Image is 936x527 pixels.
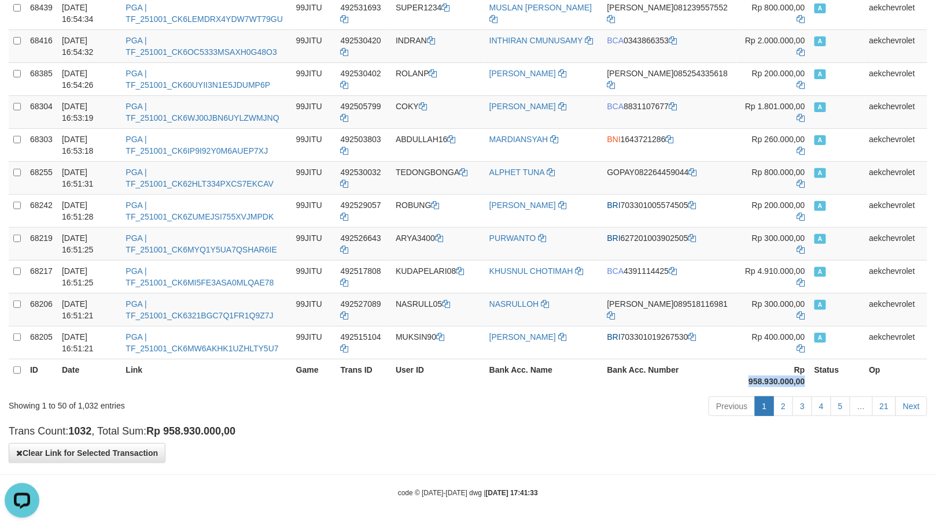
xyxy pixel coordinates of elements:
td: INDRAN [391,29,485,62]
td: TEDONGBONGA [391,161,485,194]
a: PGA | TF_251001_CK6MW6AKHK1UZHLTY5U7 [126,332,278,353]
span: Rp 300.000,00 [752,299,805,309]
td: 492530402 [336,62,391,95]
td: 68304 [25,95,57,128]
a: Next [896,396,927,416]
button: Clear Link for Selected Transaction [9,443,165,463]
td: aekchevrolet [865,194,927,227]
a: … [850,396,873,416]
td: 492515104 [336,326,391,359]
td: 99JITU [292,260,336,293]
th: Status [810,359,865,392]
a: 4 [812,396,831,416]
small: code © [DATE]-[DATE] dwg | [398,489,538,497]
span: BNI [607,135,621,144]
td: aekchevrolet [865,29,927,62]
a: PURWANTO [489,233,536,243]
a: PGA | TF_251001_CK6WJ00JBN6UYLZWMJNQ [126,102,279,123]
a: INTHIRAN CMUNUSAMY [489,36,583,45]
a: PGA | TF_251001_CK6MYQ1Y5UA7QSHAR6IE [126,233,277,254]
span: Approved - Marked by aekchevrolet [815,300,826,310]
th: Bank Acc. Number [603,359,737,392]
td: ARYA3400 [391,227,485,260]
td: 627201003902505 [603,227,737,260]
a: MUSLAN [PERSON_NAME] [489,3,592,12]
td: [DATE] 16:51:31 [57,161,121,194]
a: PGA | TF_251001_CK6LEMDRX4YDW7WT79GU [126,3,283,24]
td: 68217 [25,260,57,293]
span: Approved - Marked by aekchevrolet [815,333,826,343]
th: Game [292,359,336,392]
th: Bank Acc. Name [485,359,603,392]
a: PGA | TF_251001_CK6IP9I92Y0M6AUEP7XJ [126,135,268,155]
strong: Rp 958.930.000,00 [749,365,805,386]
span: Rp 260.000,00 [752,135,805,144]
td: 492526643 [336,227,391,260]
div: Showing 1 to 50 of 1,032 entries [9,395,381,411]
td: ROBUNG [391,194,485,227]
td: [DATE] 16:51:28 [57,194,121,227]
a: 2 [773,396,793,416]
td: 492530420 [336,29,391,62]
span: Rp 2.000.000,00 [745,36,805,45]
span: Approved - Marked by aekchevrolet [815,201,826,211]
span: Rp 200.000,00 [752,201,805,210]
span: [PERSON_NAME] [607,3,674,12]
span: [PERSON_NAME] [607,69,674,78]
span: Rp 200.000,00 [752,69,805,78]
td: KUDAPELARI08 [391,260,485,293]
td: aekchevrolet [865,227,927,260]
td: [DATE] 16:53:19 [57,95,121,128]
td: 0343866353 [603,29,737,62]
td: aekchevrolet [865,161,927,194]
td: [DATE] 16:54:26 [57,62,121,95]
a: Previous [709,396,755,416]
td: [DATE] 16:51:21 [57,326,121,359]
h4: Trans Count: , Total Sum: [9,426,927,437]
td: aekchevrolet [865,62,927,95]
td: ABDULLAH16 [391,128,485,161]
td: 085254335618 [603,62,737,95]
a: 1 [755,396,775,416]
a: [PERSON_NAME] [489,201,556,210]
span: Approved - Marked by aekchevrolet [815,36,826,46]
td: 68219 [25,227,57,260]
span: BCA [607,36,624,45]
td: 68303 [25,128,57,161]
span: Approved - Marked by aekchevrolet [815,135,826,145]
td: aekchevrolet [865,293,927,326]
span: BCA [607,102,624,111]
a: [PERSON_NAME] [489,332,556,342]
span: Rp 300.000,00 [752,233,805,243]
td: 99JITU [292,194,336,227]
strong: Rp 958.930.000,00 [146,425,235,437]
td: 99JITU [292,326,336,359]
a: PGA | TF_251001_CK6MI5FE3ASA0MLQAE78 [126,266,274,287]
th: Op [865,359,927,392]
th: Trans ID [336,359,391,392]
span: Rp 1.801.000,00 [745,102,805,111]
span: Rp 800.000,00 [752,3,805,12]
td: 68205 [25,326,57,359]
td: 99JITU [292,161,336,194]
td: 492530032 [336,161,391,194]
td: [DATE] 16:53:18 [57,128,121,161]
span: BRI [607,201,621,210]
td: 68255 [25,161,57,194]
th: User ID [391,359,485,392]
span: BRI [607,233,621,243]
a: ALPHET TUNA [489,168,544,177]
th: ID [25,359,57,392]
td: aekchevrolet [865,326,927,359]
a: PGA | TF_251001_CK6321BGC7Q1FR1Q9Z7J [126,299,273,320]
td: MUKSIN90 [391,326,485,359]
a: MARDIANSYAH [489,135,548,144]
td: aekchevrolet [865,260,927,293]
td: 99JITU [292,95,336,128]
span: Approved - Marked by aekchevrolet [815,267,826,277]
button: Open LiveChat chat widget [5,5,39,39]
a: PGA | TF_251001_CK6ZUMEJSI755XVJMPDK [126,201,274,221]
td: 99JITU [292,29,336,62]
td: 089518116981 [603,293,737,326]
a: NASRULLOH [489,299,539,309]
